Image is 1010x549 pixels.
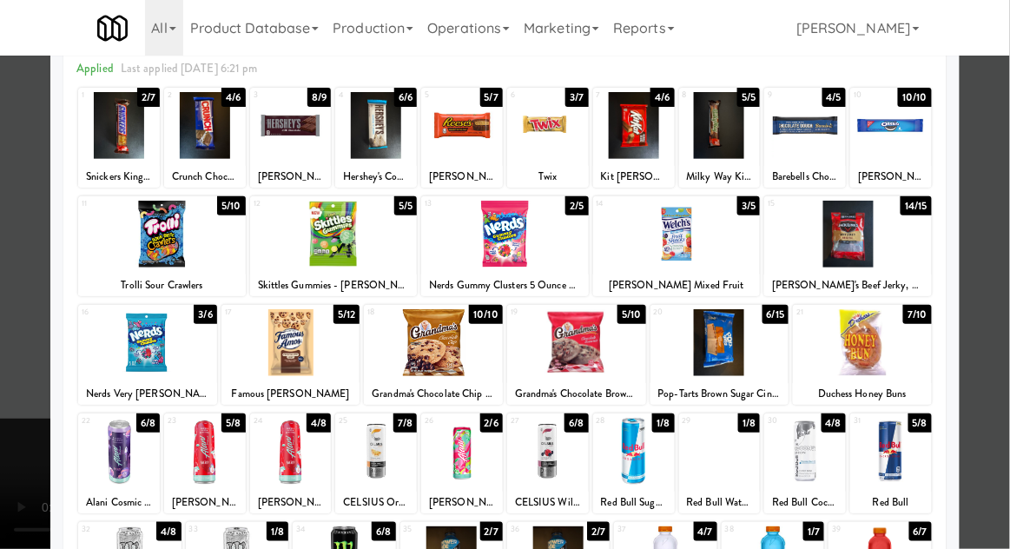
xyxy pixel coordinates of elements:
[803,522,824,541] div: 1/7
[250,413,332,513] div: 244/8[PERSON_NAME]
[307,88,331,107] div: 8/9
[767,492,843,513] div: Red Bull Coconut [PERSON_NAME]
[650,383,789,405] div: Pop-Tarts Brown Sugar Cinnamon
[364,383,503,405] div: Grandma's Chocolate Chip Cookie
[764,274,932,296] div: [PERSON_NAME]'s Beef Jerky, Original
[194,305,216,324] div: 3/6
[682,492,758,513] div: Red Bull Watermelon 12 oz
[393,413,417,433] div: 7/8
[164,492,246,513] div: [PERSON_NAME]
[250,166,332,188] div: [PERSON_NAME]
[679,88,761,188] div: 85/5Milky Way King Size
[189,522,237,537] div: 33
[372,522,395,541] div: 6/8
[250,492,332,513] div: [PERSON_NAME]
[650,305,789,405] div: 206/15Pop-Tarts Brown Sugar Cinnamon
[425,88,462,103] div: 5
[156,522,181,541] div: 4/8
[421,88,503,188] div: 55/7[PERSON_NAME] Milk Chocolate Peanut Butter
[425,196,505,211] div: 13
[507,166,589,188] div: Twix
[136,413,160,433] div: 6/8
[81,383,215,405] div: Nerds Very [PERSON_NAME] Gummy Clusters
[82,522,129,537] div: 32
[511,305,577,320] div: 19
[737,196,760,215] div: 3/5
[767,274,929,296] div: [PERSON_NAME]'s Beef Jerky, Original
[254,196,333,211] div: 12
[296,522,344,537] div: 34
[339,413,376,428] div: 25
[683,413,720,428] div: 29
[565,196,588,215] div: 2/5
[137,88,160,107] div: 2/7
[76,60,114,76] span: Applied
[480,413,503,433] div: 2/6
[737,88,760,107] div: 5/5
[764,166,846,188] div: Barebells Chocolate Dough Protein Bar
[650,88,674,107] div: 4/6
[221,383,360,405] div: Famous [PERSON_NAME]
[679,166,761,188] div: Milky Way King Size
[850,492,932,513] div: Red Bull
[78,492,160,513] div: Alani Cosmic Stardust
[854,413,891,428] div: 31
[421,274,589,296] div: Nerds Gummy Clusters 5 Ounce Medium Peg Bag
[168,413,205,428] div: 23
[767,166,843,188] div: Barebells Chocolate Dough Protein Bar
[78,274,246,296] div: Trolli Sour Crawlers
[653,383,787,405] div: Pop-Tarts Brown Sugar Cinnamon
[617,522,665,537] div: 37
[338,166,414,188] div: Hershey's Cookies 'n' Creme Candy Bars
[596,274,758,296] div: [PERSON_NAME] Mixed Fruit
[394,88,417,107] div: 6/6
[908,413,932,433] div: 5/8
[593,492,675,513] div: Red Bull Sugar Free
[510,383,644,405] div: Grandma's Chocolate Brownie Cookie
[78,166,160,188] div: Snickers King Size
[421,492,503,513] div: [PERSON_NAME] Twist
[768,196,848,211] div: 15
[78,88,160,188] div: 12/7Snickers King Size
[822,88,846,107] div: 4/5
[425,413,462,428] div: 26
[596,166,672,188] div: Kit [PERSON_NAME] Size
[404,522,452,537] div: 35
[909,522,932,541] div: 6/7
[597,196,677,211] div: 14
[366,383,500,405] div: Grandma's Chocolate Chip Cookie
[335,166,417,188] div: Hershey's Cookies 'n' Creme Candy Bars
[652,413,674,433] div: 1/8
[593,196,761,296] div: 143/5[PERSON_NAME] Mixed Fruit
[217,196,245,215] div: 5/10
[424,166,500,188] div: [PERSON_NAME] Milk Chocolate Peanut Butter
[617,305,645,324] div: 5/10
[564,413,588,433] div: 6/8
[168,88,205,103] div: 2
[507,492,589,513] div: CELSIUS Wild [PERSON_NAME]
[793,383,932,405] div: Duchess Honey Buns
[424,492,500,513] div: [PERSON_NAME] Twist
[832,522,880,537] div: 39
[82,413,119,428] div: 22
[480,88,503,107] div: 5/7
[654,305,720,320] div: 20
[250,274,418,296] div: Skittles Gummies - [PERSON_NAME]
[421,196,589,296] div: 132/5Nerds Gummy Clusters 5 Ounce Medium Peg Bag
[768,88,805,103] div: 9
[768,413,805,428] div: 30
[597,88,634,103] div: 7
[850,166,932,188] div: [PERSON_NAME]'s
[421,413,503,513] div: 262/6[PERSON_NAME] Twist
[424,274,586,296] div: Nerds Gummy Clusters 5 Ounce Medium Peg Bag
[764,413,846,513] div: 304/8Red Bull Coconut [PERSON_NAME]
[795,383,929,405] div: Duchess Honey Buns
[78,413,160,513] div: 226/8Alani Cosmic Stardust
[596,492,672,513] div: Red Bull Sugar Free
[164,413,246,513] div: 235/8[PERSON_NAME]
[507,88,589,188] div: 63/7Twix
[764,196,932,296] div: 1514/15[PERSON_NAME]'s Beef Jerky, Original
[565,88,588,107] div: 3/7
[597,413,634,428] div: 28
[221,305,360,405] div: 175/12Famous [PERSON_NAME]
